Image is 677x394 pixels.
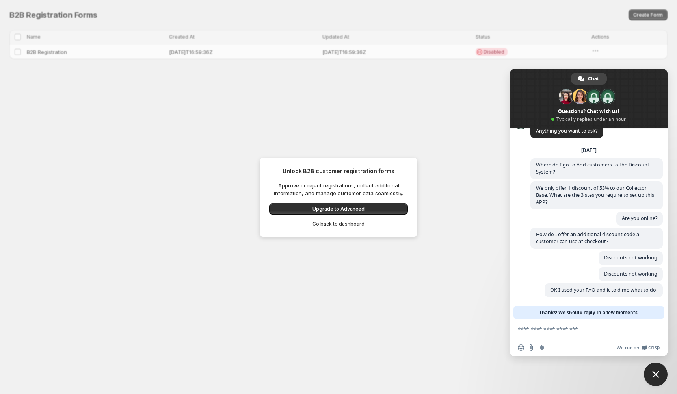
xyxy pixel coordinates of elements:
a: Chat [571,73,607,85]
h3: Unlock B2B customer registration forms [269,167,408,175]
span: Discounts not working [604,254,657,261]
span: Send a file [528,344,534,351]
span: Thanks! We should reply in a few moments. [539,306,639,319]
span: Are you online? [622,215,657,222]
span: We run on [617,344,639,351]
a: We run onCrisp [617,344,660,351]
span: Chat [588,73,599,85]
span: Go back to dashboard [312,221,365,227]
span: We only offer 1 discount of 53% to our Collector Base. What are the 3 stes you require to set up ... [536,185,654,205]
textarea: Compose your message... [518,319,644,339]
span: Audio message [538,344,545,351]
span: OK I used your FAQ and it told me what to do. [550,287,657,293]
a: Close chat [644,363,668,386]
div: [DATE] [581,148,597,153]
span: Discounts not working [604,270,657,277]
span: Insert an emoji [518,344,524,351]
button: Upgrade to Advanced [269,203,408,215]
span: How do I offer an additional discount code a customer can use at checkout? [536,231,639,245]
p: Approve or reject registrations, collect additional information, and manage customer data seamles... [269,181,408,197]
span: Where do I go to Add customers to the Discount System? [536,161,649,175]
button: Go back to dashboard [266,219,411,229]
span: Upgrade to Advanced [312,206,365,212]
span: Crisp [648,344,660,351]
